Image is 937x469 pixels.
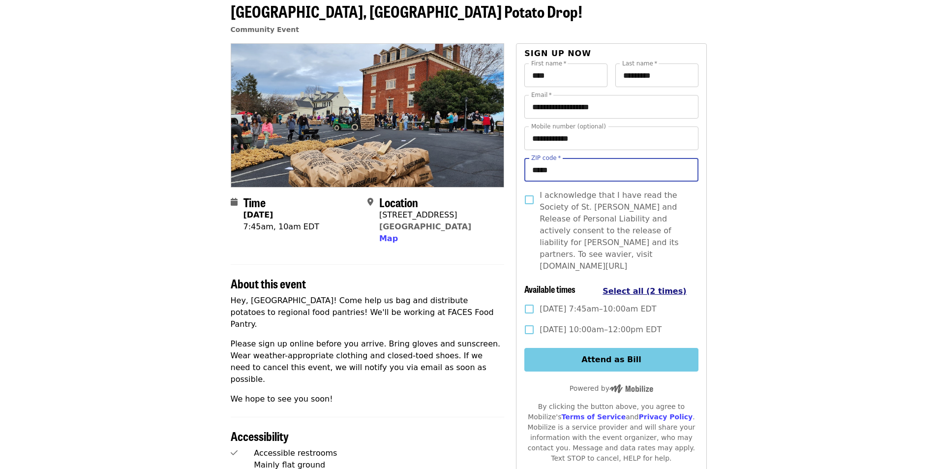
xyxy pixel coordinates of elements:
input: Email [524,95,698,119]
span: Sign up now [524,49,591,58]
input: Last name [615,63,698,87]
span: I acknowledge that I have read the Society of St. [PERSON_NAME] and Release of Personal Liability... [540,189,690,272]
span: [DATE] 7:45am–10:00am EDT [540,303,656,315]
strong: [DATE] [243,210,273,219]
a: [GEOGRAPHIC_DATA] [379,222,471,231]
span: Powered by [570,384,653,392]
label: Last name [622,61,657,66]
div: [STREET_ADDRESS] [379,209,471,221]
a: Privacy Policy [638,413,693,421]
input: ZIP code [524,158,698,182]
label: Email [531,92,552,98]
span: Select all (2 times) [603,286,686,296]
p: We hope to see you soon! [231,393,505,405]
span: About this event [231,275,306,292]
span: Available times [524,282,575,295]
span: Map [379,234,398,243]
span: Accessibility [231,427,289,444]
input: Mobile number (optional) [524,126,698,150]
button: Map [379,233,398,245]
p: Hey, [GEOGRAPHIC_DATA]! Come help us bag and distribute potatoes to regional food pantries! We'll... [231,295,505,330]
label: Mobile number (optional) [531,124,606,129]
label: ZIP code [531,155,561,161]
button: Select all (2 times) [603,284,686,299]
span: Location [379,193,418,211]
p: Please sign up online before you arrive. Bring gloves and sunscreen. Wear weather-appropriate clo... [231,338,505,385]
a: Terms of Service [561,413,626,421]
div: 7:45am, 10am EDT [243,221,320,233]
img: Farmville, VA Potato Drop! organized by Society of St. Andrew [231,44,504,187]
button: Attend as Bill [524,348,698,372]
img: Powered by Mobilize [609,384,653,393]
span: [DATE] 10:00am–12:00pm EDT [540,324,662,336]
label: First name [531,61,567,66]
a: Community Event [231,26,299,33]
div: By clicking the button above, you agree to Mobilize's and . Mobilize is a service provider and wi... [524,402,698,464]
input: First name [524,63,607,87]
i: calendar icon [231,197,238,207]
i: map-marker-alt icon [367,197,373,207]
div: Accessible restrooms [254,447,504,459]
i: check icon [231,448,238,458]
span: Time [243,193,266,211]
